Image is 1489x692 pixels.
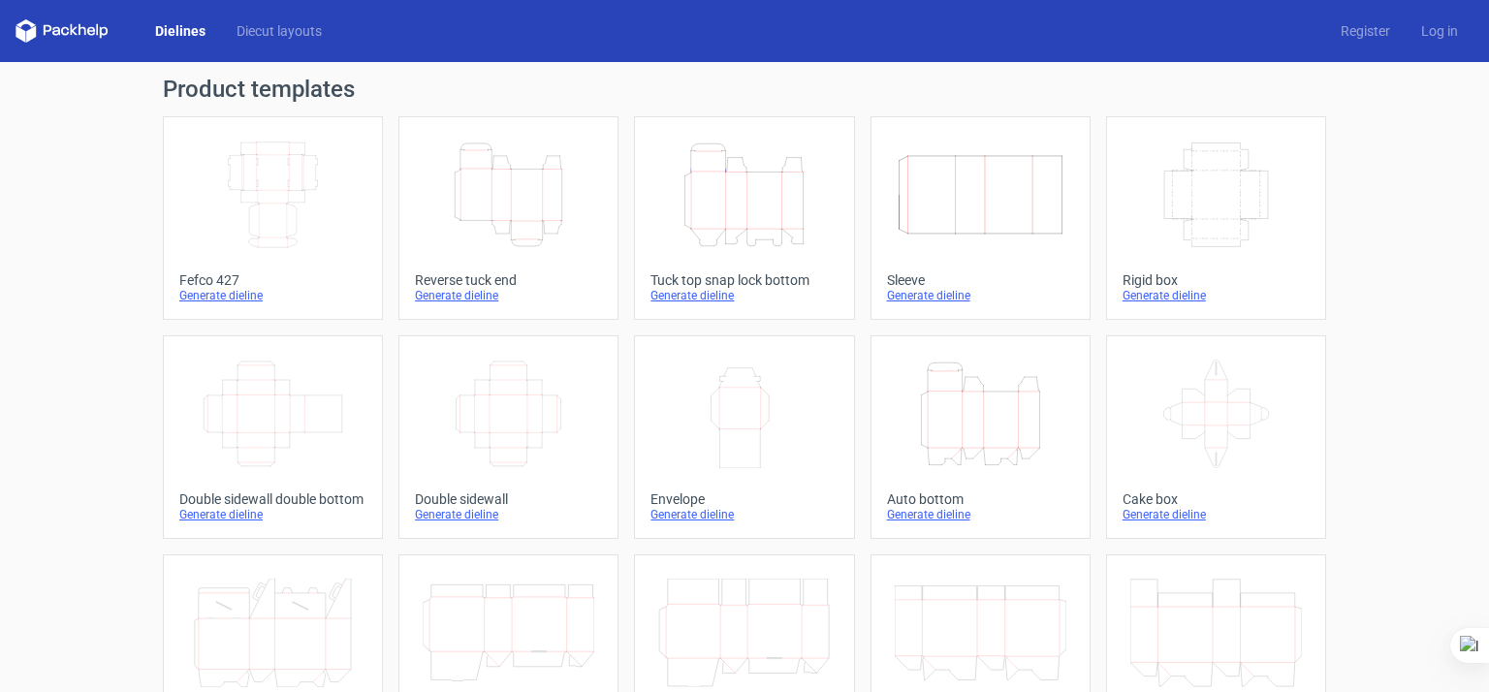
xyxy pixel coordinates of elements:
a: Tuck top snap lock bottomGenerate dieline [634,116,854,320]
div: Double sidewall double bottom [179,491,366,507]
div: Generate dieline [650,288,838,303]
a: Diecut layouts [221,21,337,41]
a: Log in [1406,21,1473,41]
div: Tuck top snap lock bottom [650,272,838,288]
a: Dielines [140,21,221,41]
div: Generate dieline [887,507,1074,522]
div: Envelope [650,491,838,507]
div: Generate dieline [179,288,366,303]
div: Generate dieline [650,507,838,522]
div: Generate dieline [1123,288,1310,303]
a: EnvelopeGenerate dieline [634,335,854,539]
a: Reverse tuck endGenerate dieline [398,116,618,320]
div: Auto bottom [887,491,1074,507]
a: SleeveGenerate dieline [871,116,1091,320]
a: Rigid boxGenerate dieline [1106,116,1326,320]
a: Fefco 427Generate dieline [163,116,383,320]
a: Auto bottomGenerate dieline [871,335,1091,539]
a: Cake boxGenerate dieline [1106,335,1326,539]
div: Sleeve [887,272,1074,288]
a: Register [1325,21,1406,41]
div: Rigid box [1123,272,1310,288]
h1: Product templates [163,78,1326,101]
div: Reverse tuck end [415,272,602,288]
div: Generate dieline [179,507,366,522]
div: Fefco 427 [179,272,366,288]
div: Double sidewall [415,491,602,507]
div: Cake box [1123,491,1310,507]
div: Generate dieline [415,507,602,522]
a: Double sidewall double bottomGenerate dieline [163,335,383,539]
div: Generate dieline [415,288,602,303]
a: Double sidewallGenerate dieline [398,335,618,539]
div: Generate dieline [887,288,1074,303]
div: Generate dieline [1123,507,1310,522]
